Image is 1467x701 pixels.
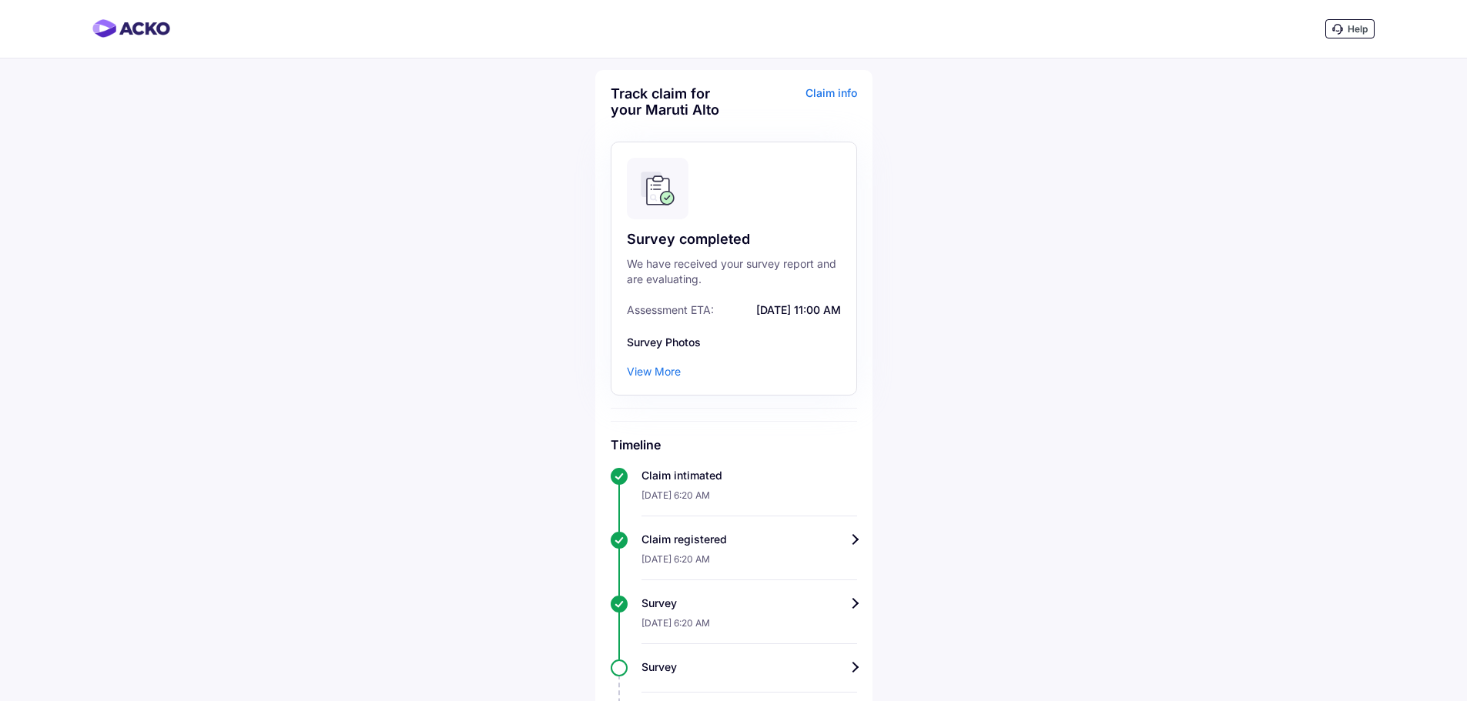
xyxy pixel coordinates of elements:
[92,19,170,38] img: horizontal-gradient.png
[641,659,857,675] div: Survey
[641,483,857,516] div: [DATE] 6:20 AM
[718,302,841,318] span: [DATE] 11:00 AM
[627,230,841,249] div: Survey completed
[627,364,681,379] div: View More
[641,611,857,644] div: [DATE] 6:20 AM
[738,85,857,129] div: Claim info
[641,547,857,580] div: [DATE] 6:20 AM
[627,256,841,287] div: We have received your survey report and are evaluating.
[641,468,857,483] div: Claim intimated
[611,437,857,452] h6: Timeline
[627,302,714,318] span: Assessment ETA:
[627,335,841,350] div: Survey Photos
[1348,23,1368,35] span: Help
[641,596,857,611] div: Survey
[611,85,730,118] div: Track claim for your Maruti Alto
[641,532,857,547] div: Claim registered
